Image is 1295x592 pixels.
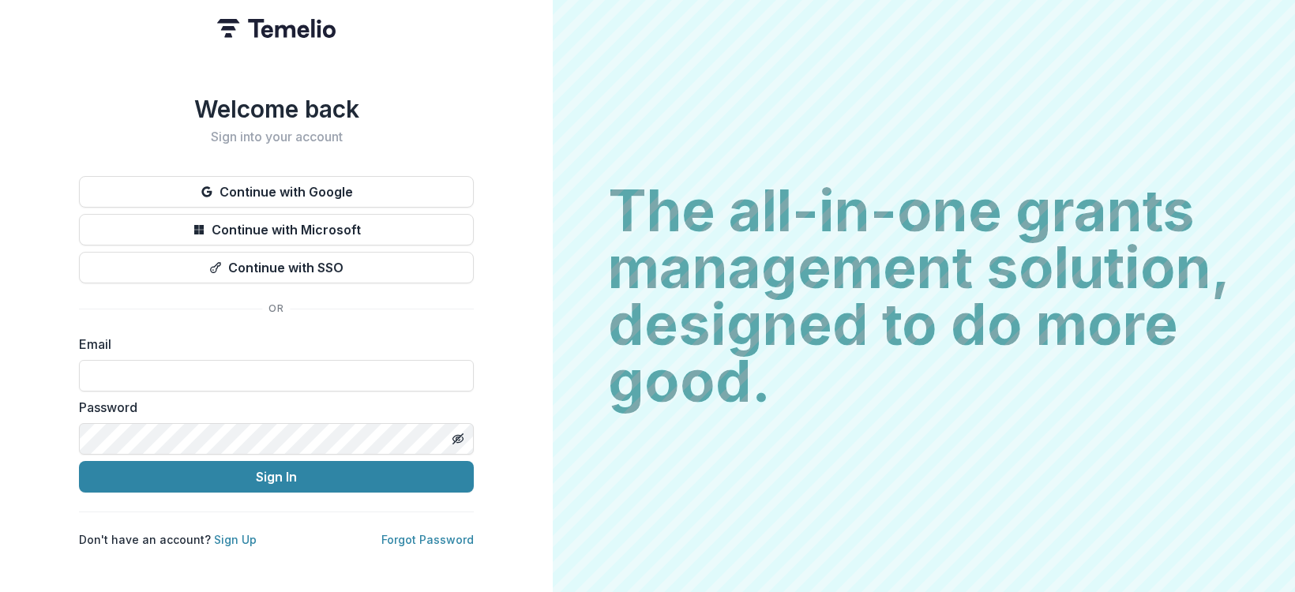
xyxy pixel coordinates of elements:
button: Continue with SSO [79,252,474,283]
a: Sign Up [214,533,257,546]
a: Forgot Password [381,533,474,546]
label: Email [79,335,464,354]
h1: Welcome back [79,95,474,123]
p: Don't have an account? [79,531,257,548]
button: Continue with Microsoft [79,214,474,245]
button: Toggle password visibility [445,426,471,451]
label: Password [79,398,464,417]
button: Continue with Google [79,176,474,208]
img: Temelio [217,19,336,38]
button: Sign In [79,461,474,493]
h2: Sign into your account [79,129,474,144]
